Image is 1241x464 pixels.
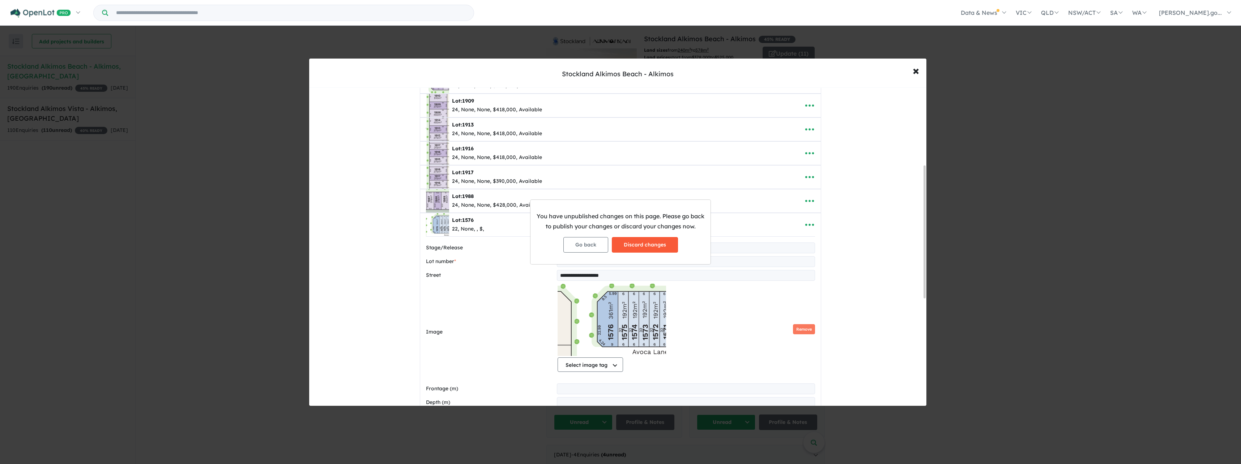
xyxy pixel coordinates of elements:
p: You have unpublished changes on this page. Please go back to publish your changes or discard your... [536,211,705,231]
img: Openlot PRO Logo White [10,9,71,18]
button: Go back [563,237,608,253]
input: Try estate name, suburb, builder or developer [110,5,472,21]
button: Discard changes [612,237,678,253]
span: [PERSON_NAME].go... [1159,9,1222,16]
